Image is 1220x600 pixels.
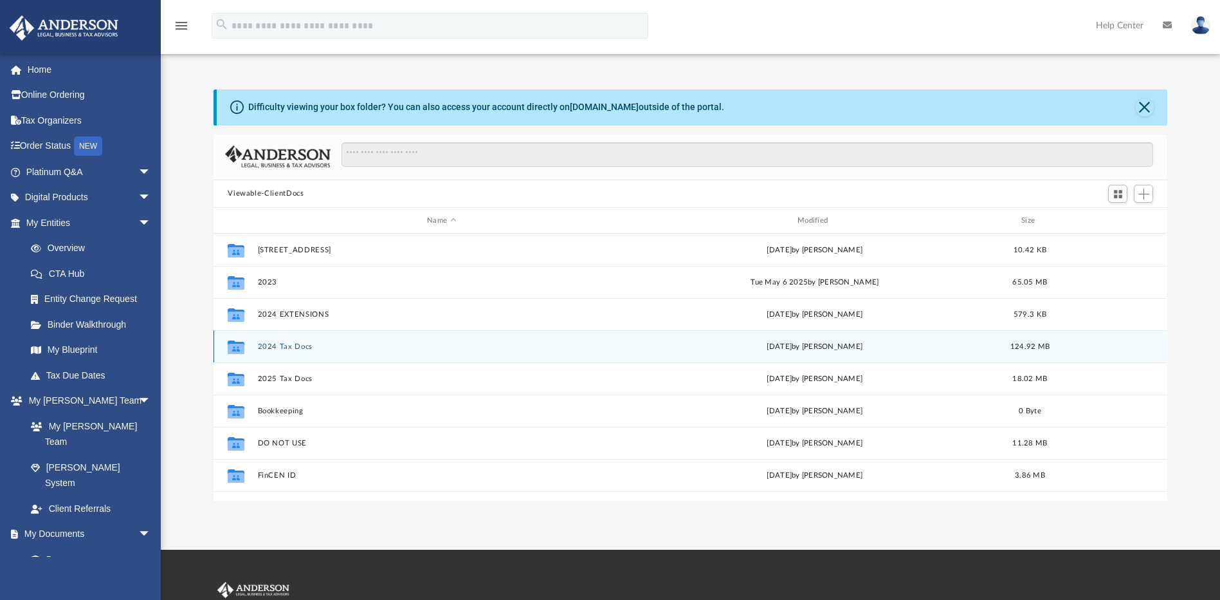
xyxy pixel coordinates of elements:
span: arrow_drop_down [138,388,164,415]
span: arrow_drop_down [138,210,164,236]
a: Entity Change Request [18,286,170,312]
div: [DATE] by [PERSON_NAME] [631,406,999,417]
button: Close [1136,98,1154,117]
div: [DATE] by [PERSON_NAME] [631,470,999,482]
a: Home [9,57,170,82]
span: 3.86 MB [1015,472,1045,479]
a: My Blueprint [18,337,164,363]
span: [DATE] [767,343,792,350]
a: CTA Hub [18,261,170,286]
img: Anderson Advisors Platinum Portal [6,15,122,41]
i: menu [174,18,189,33]
span: 10.42 KB [1014,247,1046,254]
div: Tue May 6 2025 by [PERSON_NAME] [631,277,999,288]
a: My [PERSON_NAME] Team [18,413,158,455]
a: Digital Productsarrow_drop_down [9,185,170,211]
div: id [219,215,251,227]
button: Add [1134,185,1153,203]
div: Modified [631,215,999,227]
button: [STREET_ADDRESS] [258,246,626,254]
button: 2023 [258,278,626,286]
button: 2024 Tax Docs [258,342,626,351]
div: NEW [74,136,102,156]
a: My [PERSON_NAME] Teamarrow_drop_down [9,388,164,414]
a: Overview [18,236,170,261]
button: 2024 EXTENSIONS [258,310,626,319]
input: Search files and folders [341,142,1153,167]
div: by [PERSON_NAME] [631,341,999,353]
a: Box [18,547,158,572]
a: Binder Walkthrough [18,312,170,337]
button: Viewable-ClientDocs [228,188,304,200]
img: Anderson Advisors Platinum Portal [215,582,292,599]
div: [DATE] by [PERSON_NAME] [631,373,999,385]
i: search [215,17,229,32]
span: arrow_drop_down [138,159,164,185]
button: Switch to Grid View [1108,185,1127,203]
a: Client Referrals [18,496,164,521]
div: Difficulty viewing your box folder? You can also access your account directly on outside of the p... [248,100,724,114]
div: [DATE] by [PERSON_NAME] [631,438,999,449]
a: Order StatusNEW [9,133,170,160]
div: Name [257,215,625,227]
span: 11.28 MB [1013,440,1048,447]
span: 65.05 MB [1013,279,1048,286]
div: [DATE] by [PERSON_NAME] [631,245,999,256]
a: [DOMAIN_NAME] [570,102,639,112]
img: User Pic [1191,16,1210,35]
button: DO NOT USE [258,439,626,447]
div: id [1062,215,1152,227]
div: [DATE] by [PERSON_NAME] [631,309,999,321]
span: 124.92 MB [1010,343,1050,350]
span: arrow_drop_down [138,185,164,211]
a: menu [174,24,189,33]
span: 579.3 KB [1014,311,1046,318]
span: 0 Byte [1019,408,1042,415]
a: [PERSON_NAME] System [18,455,164,496]
div: grid [214,234,1167,500]
span: arrow_drop_down [138,521,164,548]
a: Tax Due Dates [18,362,170,388]
div: Size [1005,215,1056,227]
button: 2025 Tax Docs [258,375,626,383]
a: My Entitiesarrow_drop_down [9,210,170,236]
a: My Documentsarrow_drop_down [9,521,164,547]
a: Tax Organizers [9,108,170,133]
span: 18.02 MB [1013,375,1048,382]
button: Bookkeeping [258,407,626,415]
button: FinCEN ID [258,471,626,480]
a: Platinum Q&Aarrow_drop_down [9,159,170,185]
a: Online Ordering [9,82,170,108]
